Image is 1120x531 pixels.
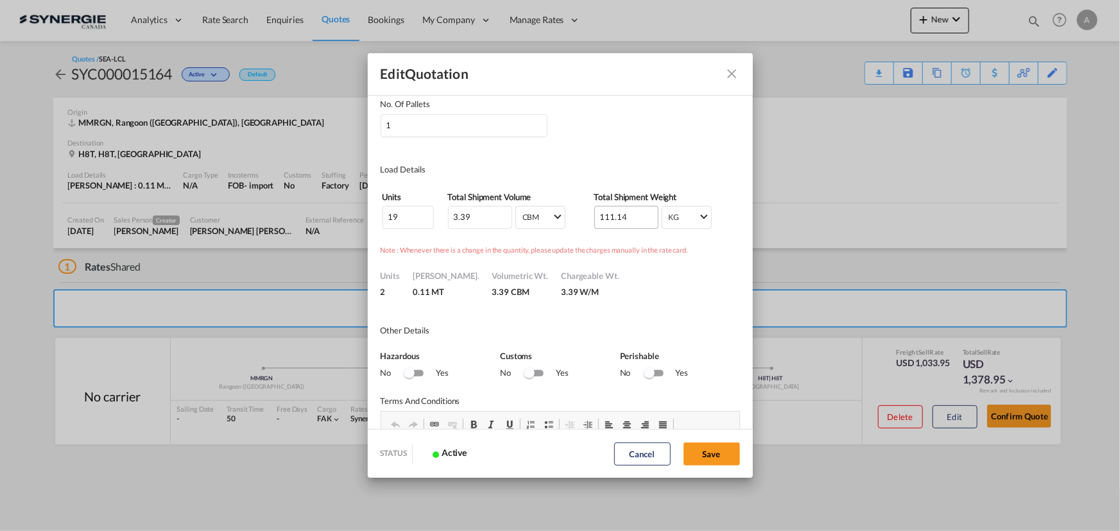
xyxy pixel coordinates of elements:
[404,366,423,382] md-switch: Switch No Ink
[465,416,483,433] a: Bold (Ctrl+B)
[644,366,663,382] md-switch: Switch No Ink
[561,282,619,298] div: 3.39 W/M
[381,324,560,337] div: Other Details
[620,366,644,382] div: No
[381,394,740,411] label: Terms And Conditions
[381,269,401,298] div: Units
[413,282,479,298] div: 0.11 MT
[423,366,449,382] div: Yes
[444,416,461,433] a: Unlink
[594,206,659,229] input: Total Weight
[382,190,446,204] th: Units
[663,366,689,382] div: Yes
[381,350,488,362] div: Hazardous
[381,97,547,114] label: No. Of Pallets
[492,282,549,298] div: 3.39 CBM
[540,416,558,433] a: Insert/Remove Bulleted List
[413,269,479,298] div: [PERSON_NAME].
[636,416,654,433] a: Align Right
[381,163,560,176] div: Load Details
[561,416,579,433] a: Decrease Indent
[422,444,442,464] md-icon: icon-flickr-after
[543,366,569,382] div: Yes
[381,231,740,257] div: Note : Whenever there is a change in the quantity, please update the charges manually in the rate...
[426,416,444,433] a: Link (Ctrl+K)
[594,190,739,204] th: Total Shipment Weight
[483,416,501,433] a: Italic (Ctrl+I)
[618,416,636,433] a: Centre
[654,416,672,433] a: Justify
[447,190,592,204] th: Total Shipment Volume
[13,84,306,94] strong: * These rates are subject to future GRI/PSS/LWS unless stated otherwise.
[381,366,404,382] div: No
[620,350,727,362] div: Perishable
[13,83,345,430] p: * Transit time is given as an indication only and not guaranteed. * Subject to inspection, storag...
[600,416,618,433] a: Align Left
[669,212,680,222] div: KG
[524,366,543,382] md-switch: Switch No Ink
[579,416,597,433] a: Increase Indent
[684,442,740,466] button: Save
[719,61,745,87] button: Close dialog
[13,61,345,74] p: This quotation is subject to space and equipment availability
[522,416,540,433] a: Insert/Remove Numbered List
[522,212,540,222] div: CBM
[13,13,345,53] p: Any modification of your original rate request, such as freight dimensions, weight, transit time,...
[561,269,619,298] div: Chargeable Wt.
[374,448,412,459] div: STATUS
[381,65,469,82] div: Quotation
[418,447,467,458] span: Active
[492,269,549,298] div: Volumetric Wt.
[500,366,524,382] div: No
[404,416,422,433] a: Redo (Ctrl+Y)
[381,65,405,81] b: Edit
[725,66,740,81] md-icon: Close dialog
[386,416,404,433] a: Undo (Ctrl+Z)
[614,442,671,466] button: Cancel
[500,350,607,362] div: Customs
[381,114,547,137] input: No. Of Pallets
[501,416,519,433] a: Underline (Ctrl+U)
[368,53,753,478] md-dialog: Quote ID IncotermsSelect ...
[381,282,401,298] div: 2
[448,206,512,229] input: Volume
